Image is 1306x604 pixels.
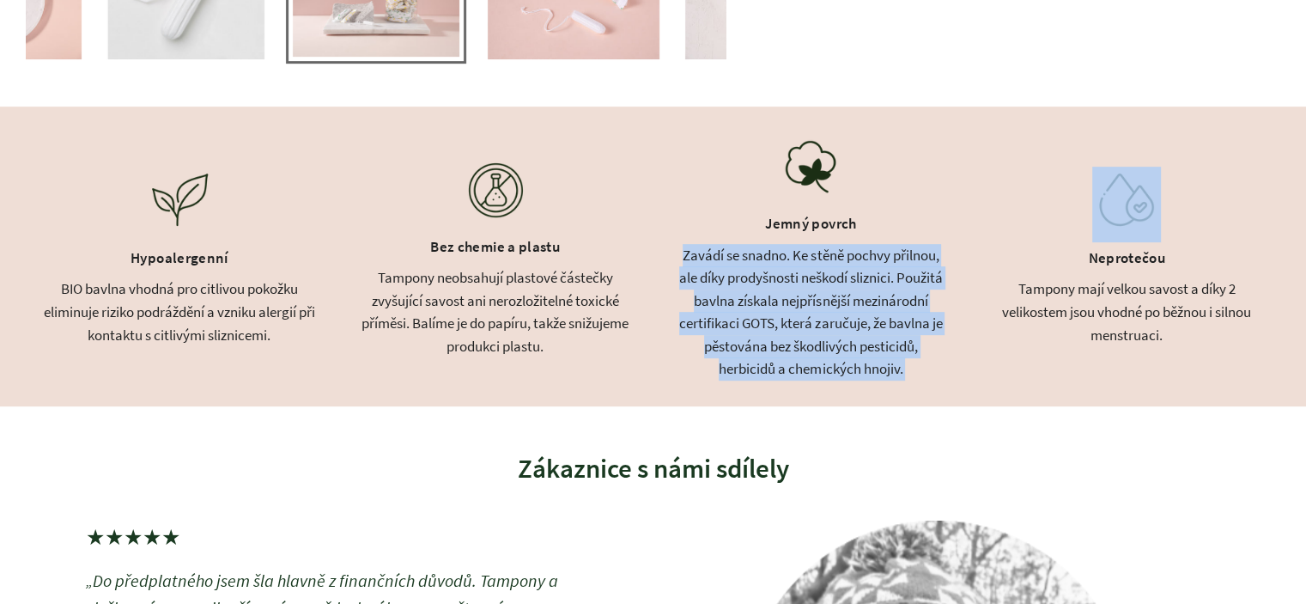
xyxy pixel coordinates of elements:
[675,208,948,244] div: Jemný povrch
[990,242,1263,278] div: Neprotečou
[86,521,653,554] p: ★★★★★
[359,266,632,357] div: Tampony neobsahují plastové částečky zvyšující savost ani nerozložitelné toxické příměsi. Balíme ...
[675,244,948,381] div: Zavádí se snadno. Ke stěně pochvy přilnou, ale díky prodyšnosti neškodí sliznici. Použitá bavlna ...
[359,231,632,267] div: Bez chemie a plastu
[43,242,316,278] div: Hypoalergenní
[990,278,1263,346] div: Tampony mají velkou savost a díky 2 velikostem jsou vhodné po běžnou i silnou menstruaci.
[43,278,316,346] div: BIO bavlna vhodná pro citlivou pokožku eliminuje riziko podráždění a vzniku alergií při kontaktu ...
[86,449,1220,486] h2: Zákaznice s námi sdílely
